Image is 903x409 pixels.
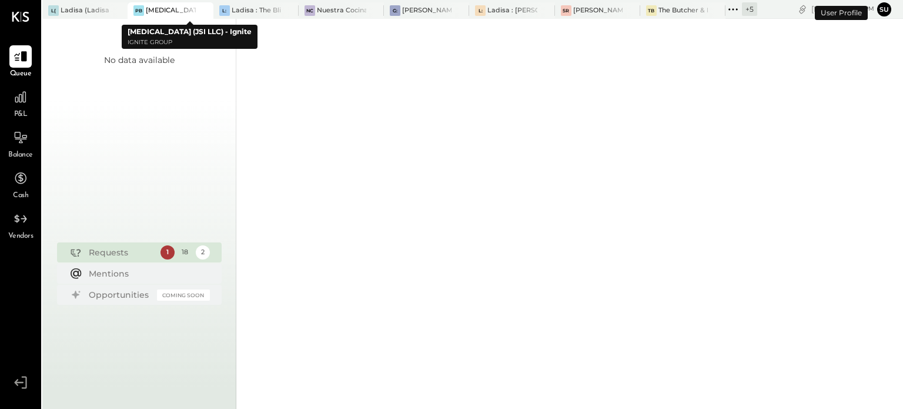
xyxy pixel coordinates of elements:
[232,6,281,15] div: Ladisa : The Blind Pig
[89,268,204,280] div: Mentions
[658,6,708,15] div: The Butcher & Barrel (L Argento LLC) - [GEOGRAPHIC_DATA]
[573,6,623,15] div: [PERSON_NAME]' Rooftop - Ignite
[317,6,366,15] div: Nuestra Cocina LLC - [GEOGRAPHIC_DATA]
[8,231,34,242] span: Vendors
[839,4,862,15] span: 12 : 45
[646,5,657,16] div: TB
[89,289,151,301] div: Opportunities
[133,5,144,16] div: PB
[815,6,868,20] div: User Profile
[811,4,874,15] div: [DATE]
[305,5,315,16] div: NC
[864,5,874,13] span: pm
[797,3,808,15] div: copy link
[390,5,400,16] div: G:
[8,150,33,161] span: Balance
[487,6,537,15] div: Ladisa : [PERSON_NAME] in the Alley
[475,5,486,16] div: L:
[157,290,210,301] div: Coming Soon
[219,5,230,16] div: L:
[89,247,155,258] div: Requests
[10,69,32,79] span: Queue
[196,245,210,260] div: 2
[13,191,28,201] span: Cash
[1,45,41,79] a: Queue
[561,5,571,16] div: SR
[128,38,252,48] p: Ignite Group
[1,86,41,120] a: P&L
[1,167,41,201] a: Cash
[146,6,195,15] div: [MEDICAL_DATA] (JSI LLC) - Ignite
[104,54,175,66] div: No data available
[48,5,59,16] div: L(
[160,245,175,260] div: 1
[877,2,891,16] button: su
[1,127,41,161] a: Balance
[61,6,110,15] div: Ladisa (Ladisa Corp.) - Ignite
[402,6,451,15] div: [PERSON_NAME]'s : [PERSON_NAME]'s
[128,27,252,36] b: [MEDICAL_DATA] (JSI LLC) - Ignite
[742,2,757,16] div: + 5
[14,109,28,120] span: P&L
[178,245,192,260] div: 18
[1,208,41,242] a: Vendors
